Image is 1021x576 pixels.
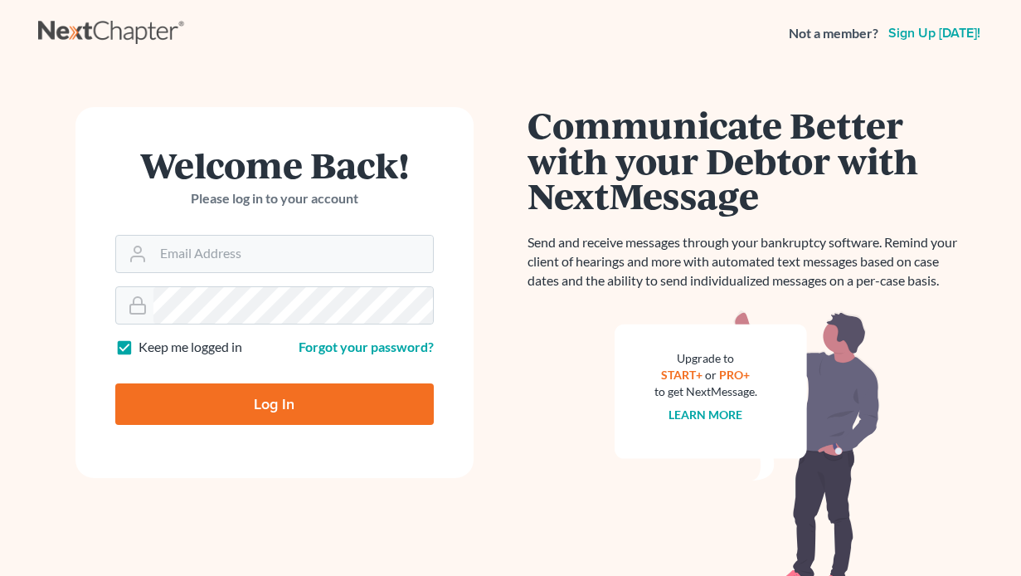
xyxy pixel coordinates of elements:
[789,24,878,43] strong: Not a member?
[705,368,717,382] span: or
[669,408,742,422] a: Learn more
[115,383,434,425] input: Log In
[528,107,967,213] h1: Communicate Better with your Debtor with NextMessage
[115,147,434,183] h1: Welcome Back!
[153,236,433,272] input: Email Address
[115,189,434,208] p: Please log in to your account
[654,350,757,367] div: Upgrade to
[139,338,242,357] label: Keep me logged in
[528,233,967,290] p: Send and receive messages through your bankruptcy software. Remind your client of hearings and mo...
[654,383,757,400] div: to get NextMessage.
[299,339,434,354] a: Forgot your password?
[885,27,984,40] a: Sign up [DATE]!
[719,368,750,382] a: PRO+
[661,368,703,382] a: START+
